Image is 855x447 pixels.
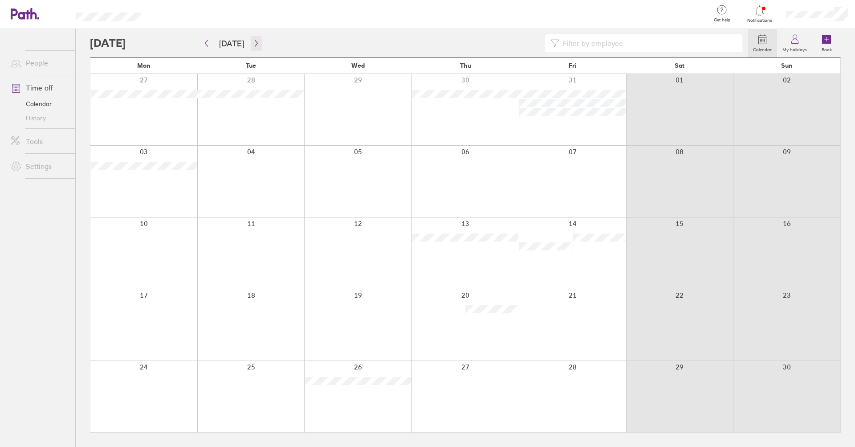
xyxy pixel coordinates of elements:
label: Calendar [748,45,777,53]
a: Calendar [4,97,75,111]
span: Notifications [745,18,774,23]
a: My holidays [777,29,812,57]
span: Fri [569,62,577,69]
span: Tue [246,62,256,69]
a: History [4,111,75,125]
a: Tools [4,132,75,150]
span: Wed [351,62,365,69]
label: Book [816,45,837,53]
a: Notifications [745,4,774,23]
a: Calendar [748,29,777,57]
span: Thu [460,62,471,69]
span: Mon [137,62,151,69]
a: Time off [4,79,75,97]
input: Filter by employee [559,35,737,52]
label: My holidays [777,45,812,53]
a: People [4,54,75,72]
a: Settings [4,157,75,175]
button: [DATE] [212,36,251,51]
span: Sun [781,62,793,69]
span: Get help [708,17,737,23]
span: Sat [675,62,684,69]
a: Book [812,29,841,57]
